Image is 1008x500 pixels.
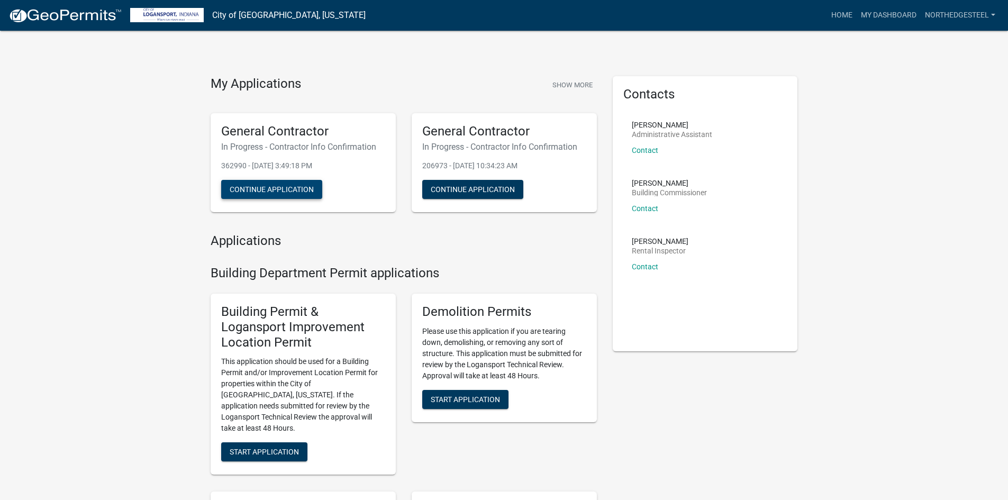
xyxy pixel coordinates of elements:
span: Start Application [431,395,500,403]
a: Home [827,5,857,25]
p: Building Commissioner [632,189,707,196]
button: Continue Application [422,180,523,199]
h5: Demolition Permits [422,304,586,320]
span: Start Application [230,448,299,456]
p: This application should be used for a Building Permit and/or Improvement Location Permit for prop... [221,356,385,434]
button: Start Application [221,442,307,461]
img: City of Logansport, Indiana [130,8,204,22]
a: Contact [632,146,658,154]
p: Rental Inspector [632,247,688,254]
p: 206973 - [DATE] 10:34:23 AM [422,160,586,171]
p: Administrative Assistant [632,131,712,138]
p: 362990 - [DATE] 3:49:18 PM [221,160,385,171]
button: Show More [548,76,597,94]
h4: Applications [211,233,597,249]
h5: General Contractor [422,124,586,139]
a: My Dashboard [857,5,921,25]
h4: Building Department Permit applications [211,266,597,281]
p: [PERSON_NAME] [632,238,688,245]
a: Contact [632,262,658,271]
h6: In Progress - Contractor Info Confirmation [221,142,385,152]
h6: In Progress - Contractor Info Confirmation [422,142,586,152]
p: Please use this application if you are tearing down, demolishing, or removing any sort of structu... [422,326,586,381]
a: City of [GEOGRAPHIC_DATA], [US_STATE] [212,6,366,24]
button: Start Application [422,390,508,409]
h5: Contacts [623,87,787,102]
h5: General Contractor [221,124,385,139]
a: NorthedgeSteel [921,5,1000,25]
p: [PERSON_NAME] [632,179,707,187]
p: [PERSON_NAME] [632,121,712,129]
h4: My Applications [211,76,301,92]
button: Continue Application [221,180,322,199]
a: Contact [632,204,658,213]
h5: Building Permit & Logansport Improvement Location Permit [221,304,385,350]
